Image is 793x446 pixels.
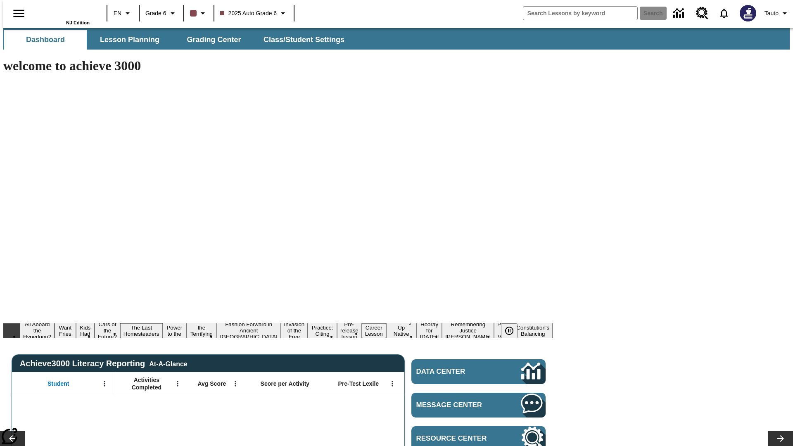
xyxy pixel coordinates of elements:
[386,317,417,344] button: Slide 13 Cooking Up Native Traditions
[501,323,518,338] button: Pause
[501,323,526,338] div: Pause
[88,30,171,50] button: Lesson Planning
[114,9,121,18] span: EN
[416,368,494,376] span: Data Center
[761,6,793,21] button: Profile/Settings
[513,317,553,344] button: Slide 17 The Constitution's Balancing Act
[3,28,790,50] div: SubNavbar
[217,320,281,341] button: Slide 8 Fashion Forward in Ancient Rome
[119,376,174,391] span: Activities Completed
[713,2,735,24] a: Notifications
[187,35,241,45] span: Grading Center
[20,359,188,368] span: Achieve3000 Literacy Reporting
[100,35,159,45] span: Lesson Planning
[145,9,166,18] span: Grade 6
[220,9,277,18] span: 2025 Auto Grade 6
[411,393,546,418] a: Message Center
[417,320,442,341] button: Slide 14 Hooray for Constitution Day!
[740,5,756,21] img: Avatar
[691,2,713,24] a: Resource Center, Will open in new tab
[4,30,87,50] button: Dashboard
[171,377,184,390] button: Open Menu
[768,431,793,446] button: Lesson carousel, Next
[338,380,379,387] span: Pre-Test Lexile
[163,317,187,344] button: Slide 6 Solar Power to the People
[264,35,344,45] span: Class/Student Settings
[765,9,779,18] span: Tauto
[47,380,69,387] span: Student
[362,323,386,338] button: Slide 12 Career Lesson
[217,6,292,21] button: Class: 2025 Auto Grade 6, Select your class
[186,317,217,344] button: Slide 7 Attack of the Terrifying Tomatoes
[416,401,496,409] span: Message Center
[7,1,31,26] button: Open side menu
[36,4,90,20] a: Home
[261,380,310,387] span: Score per Activity
[98,377,111,390] button: Open Menu
[20,320,55,341] button: Slide 1 All Aboard the Hyperloop?
[416,434,496,443] span: Resource Center
[411,359,546,384] a: Data Center
[308,317,337,344] button: Slide 10 Mixed Practice: Citing Evidence
[120,323,163,338] button: Slide 5 The Last Homesteaders
[173,30,255,50] button: Grading Center
[95,320,120,341] button: Slide 4 Cars of the Future?
[523,7,637,20] input: search field
[55,311,76,351] button: Slide 2 Do You Want Fries With That?
[197,380,226,387] span: Avg Score
[386,377,399,390] button: Open Menu
[149,359,187,368] div: At-A-Glance
[142,6,181,21] button: Grade: Grade 6, Select a grade
[257,30,351,50] button: Class/Student Settings
[187,6,211,21] button: Class color is dark brown. Change class color
[735,2,761,24] button: Select a new avatar
[494,320,513,341] button: Slide 16 Point of View
[110,6,136,21] button: Language: EN, Select a language
[66,20,90,25] span: NJ Edition
[442,320,494,341] button: Slide 15 Remembering Justice O'Connor
[76,311,95,351] button: Slide 3 Dirty Jobs Kids Had To Do
[337,320,362,341] button: Slide 11 Pre-release lesson
[3,30,352,50] div: SubNavbar
[668,2,691,25] a: Data Center
[229,377,242,390] button: Open Menu
[3,58,553,74] h1: welcome to achieve 3000
[36,3,90,25] div: Home
[26,35,65,45] span: Dashboard
[281,314,308,347] button: Slide 9 The Invasion of the Free CD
